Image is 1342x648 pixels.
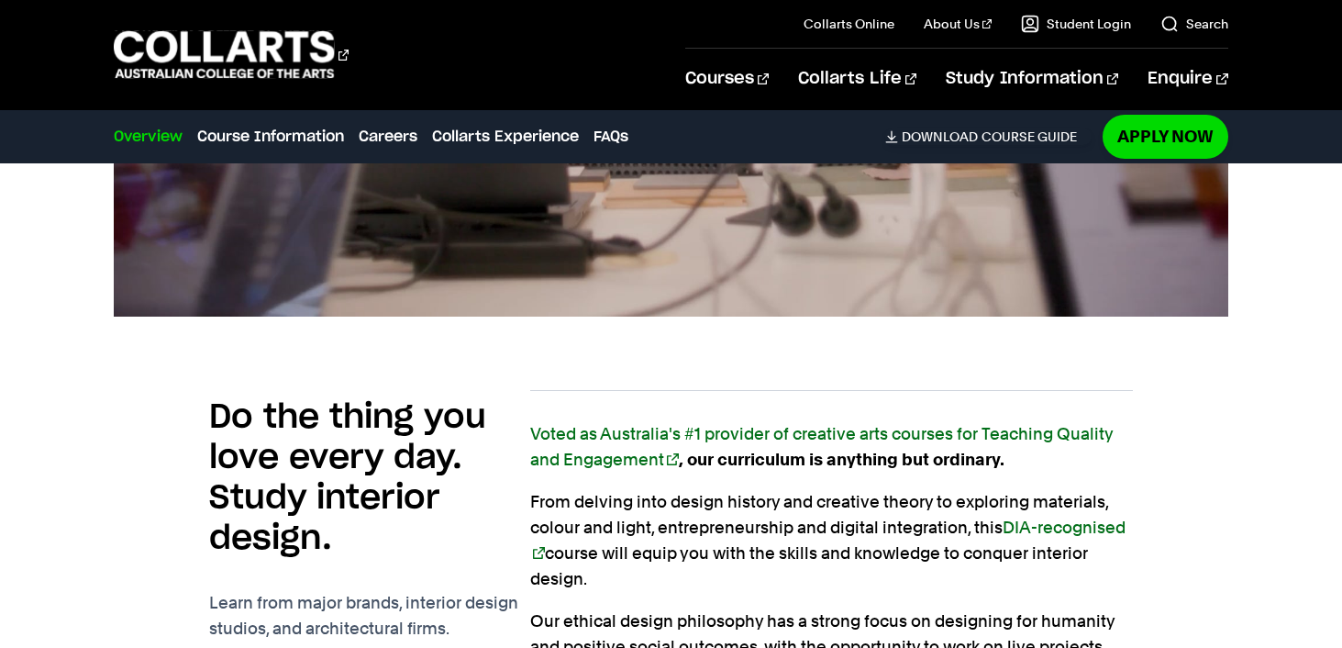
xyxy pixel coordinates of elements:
[798,49,916,109] a: Collarts Life
[946,49,1118,109] a: Study Information
[209,397,530,559] h2: Do the thing you love every day. Study interior design.
[1021,15,1131,33] a: Student Login
[1103,115,1228,158] a: Apply Now
[885,128,1092,145] a: DownloadCourse Guide
[685,49,769,109] a: Courses
[359,126,417,148] a: Careers
[432,126,579,148] a: Collarts Experience
[530,518,1126,563] a: DIA-recognised
[530,424,1113,469] strong: , our curriculum is anything but ordinary.
[530,424,1113,469] a: Voted as Australia's #1 provider of creative arts courses for Teaching Quality and Engagement
[1148,49,1227,109] a: Enquire
[902,128,978,145] span: Download
[114,28,349,81] div: Go to homepage
[530,489,1134,592] p: From delving into design history and creative theory to exploring materials, colour and light, en...
[593,126,628,148] a: FAQs
[197,126,344,148] a: Course Information
[1160,15,1228,33] a: Search
[209,590,530,642] p: Learn from major brands, interior design studios, and architectural firms.
[804,15,894,33] a: Collarts Online
[114,126,183,148] a: Overview
[924,15,992,33] a: About Us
